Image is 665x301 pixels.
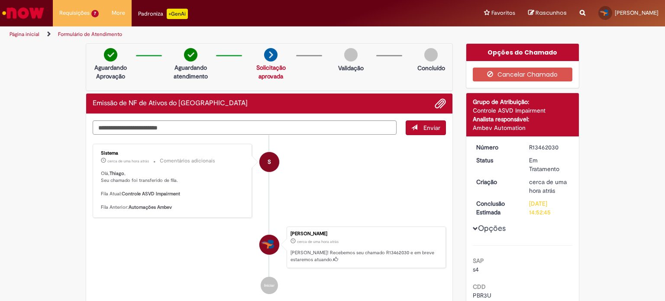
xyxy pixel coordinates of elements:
button: Cancelar Chamado [473,68,573,81]
div: Controle ASVD Impairment [473,106,573,115]
p: Aguardando Aprovação [90,63,132,81]
span: PBR3U [473,291,491,299]
div: Analista responsável: [473,115,573,123]
span: 7 [91,10,99,17]
textarea: Digite sua mensagem aqui... [93,120,397,135]
button: Adicionar anexos [435,98,446,109]
p: +GenAi [167,9,188,19]
ul: Trilhas de página [6,26,437,42]
span: S [268,152,271,172]
b: Thiago [110,170,124,177]
dt: Status [470,156,523,165]
img: img-circle-grey.png [344,48,358,61]
span: s4 [473,265,479,273]
b: CDD [473,283,486,291]
dt: Número [470,143,523,152]
p: Olá, , Seu chamado foi transferido de fila. Fila Atual: Fila Anterior: [101,170,245,211]
time: 29/08/2025 11:52:42 [529,178,567,194]
p: [PERSON_NAME]! Recebemos seu chamado R13462030 e em breve estaremos atuando. [291,249,441,263]
span: Enviar [423,124,440,132]
div: [DATE] 14:52:45 [529,199,569,217]
a: Página inicial [10,31,39,38]
div: Thiago César [259,235,279,255]
time: 29/08/2025 11:52:46 [107,159,149,164]
div: System [259,152,279,172]
p: Validação [338,64,364,72]
img: check-circle-green.png [184,48,197,61]
dt: Conclusão Estimada [470,199,523,217]
img: ServiceNow [1,4,45,22]
span: cerca de uma hora atrás [297,239,339,244]
div: Opções do Chamado [466,44,579,61]
a: Solicitação aprovada [256,64,286,80]
button: Enviar [406,120,446,135]
img: arrow-next.png [264,48,278,61]
span: Favoritos [491,9,515,17]
span: Rascunhos [536,9,567,17]
div: Ambev Automation [473,123,573,132]
span: cerca de uma hora atrás [107,159,149,164]
dt: Criação [470,178,523,186]
h2: Emissão de NF de Ativos do ASVD Histórico de tíquete [93,100,248,107]
div: 29/08/2025 11:52:42 [529,178,569,195]
img: img-circle-grey.png [424,48,438,61]
span: More [112,9,125,17]
a: Rascunhos [528,9,567,17]
div: Em Tratamento [529,156,569,173]
p: Concluído [417,64,445,72]
span: Requisições [59,9,90,17]
b: Automações Ambev [129,204,172,210]
time: 29/08/2025 11:52:42 [297,239,339,244]
a: Formulário de Atendimento [58,31,122,38]
span: [PERSON_NAME] [615,9,659,16]
div: R13462030 [529,143,569,152]
b: SAP [473,257,484,265]
div: Sistema [101,151,245,156]
div: Padroniza [138,9,188,19]
li: Thiago César [93,227,446,268]
div: [PERSON_NAME] [291,231,441,236]
div: Grupo de Atribuição: [473,97,573,106]
img: check-circle-green.png [104,48,117,61]
small: Comentários adicionais [160,157,215,165]
p: Aguardando atendimento [170,63,212,81]
span: cerca de uma hora atrás [529,178,567,194]
b: Controle ASVD Impairment [122,191,180,197]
